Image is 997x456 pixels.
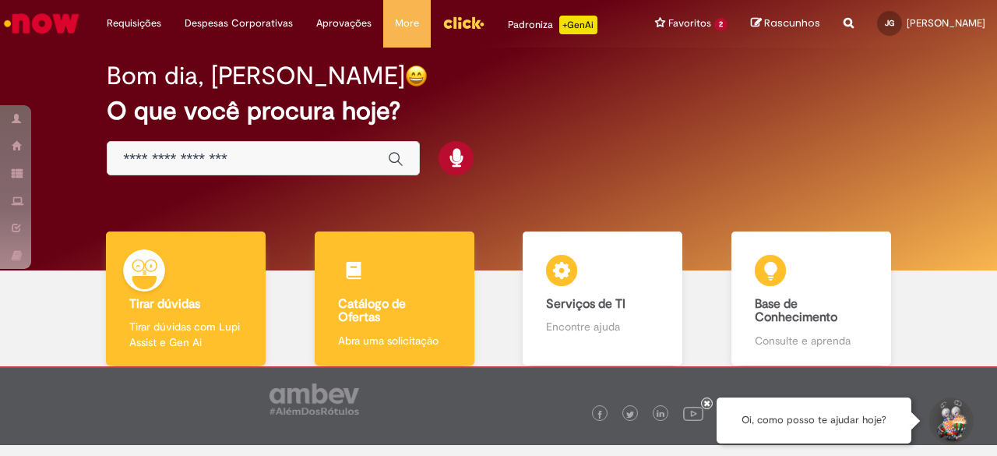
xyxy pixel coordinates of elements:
img: logo_footer_ambev_rotulo_gray.png [270,384,359,415]
h2: O que você procura hoje? [107,97,890,125]
div: Oi, como posso te ajudar hoje? [717,398,911,444]
img: logo_footer_linkedin.png [657,410,664,419]
img: happy-face.png [405,65,428,87]
img: logo_footer_twitter.png [626,411,634,419]
p: Consulte e aprenda [755,333,868,348]
p: Abra uma solicitação [338,333,451,348]
img: logo_footer_facebook.png [596,411,604,419]
img: click_logo_yellow_360x200.png [442,11,484,34]
span: More [395,16,419,31]
a: Serviços de TI Encontre ajuda [498,232,707,366]
button: Iniciar Conversa de Suporte [927,398,974,444]
span: Requisições [107,16,161,31]
span: Despesas Corporativas [185,16,293,31]
img: ServiceNow [2,8,82,39]
span: Rascunhos [764,16,820,30]
span: Favoritos [668,16,711,31]
h2: Bom dia, [PERSON_NAME] [107,62,405,90]
a: Rascunhos [751,16,820,31]
img: logo_footer_youtube.png [683,403,703,423]
a: Base de Conhecimento Consulte e aprenda [707,232,916,366]
span: 2 [714,18,727,31]
div: Padroniza [508,16,597,34]
span: Aprovações [316,16,372,31]
span: JG [885,18,894,28]
a: Tirar dúvidas Tirar dúvidas com Lupi Assist e Gen Ai [82,232,291,366]
b: Tirar dúvidas [129,296,200,312]
b: Catálogo de Ofertas [338,296,406,326]
p: +GenAi [559,16,597,34]
b: Serviços de TI [546,296,625,312]
b: Base de Conhecimento [755,296,837,326]
a: Catálogo de Ofertas Abra uma solicitação [291,232,499,366]
p: Encontre ajuda [546,319,659,334]
span: [PERSON_NAME] [907,16,985,30]
p: Tirar dúvidas com Lupi Assist e Gen Ai [129,319,242,350]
